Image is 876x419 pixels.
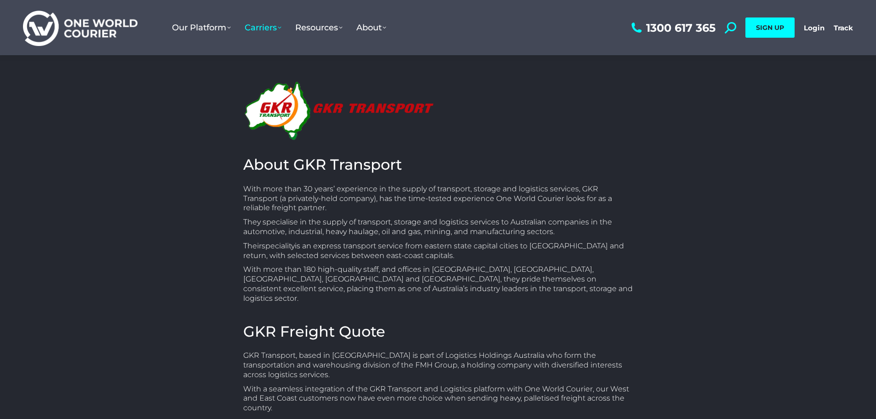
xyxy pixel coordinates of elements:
[243,184,633,213] p: With more than 30 years’ experience in the supply of transport, storage and logistics services, G...
[804,23,824,32] a: Login
[243,265,633,303] p: With more than 180 high-quality staff, and offices in [GEOGRAPHIC_DATA], [GEOGRAPHIC_DATA], [GEOG...
[243,218,633,237] p: They specialise in the supply of transport, storage and logistics services to Australian companie...
[756,23,784,32] span: SIGN UP
[745,17,795,38] a: SIGN UP
[243,322,633,341] h2: GKR Freight Quote
[243,241,633,261] p: Their is an express transport service from eastern state capital cities to [GEOGRAPHIC_DATA] and ...
[834,23,853,32] a: Track
[629,22,716,34] a: 1300 617 365
[349,13,393,42] a: About
[165,13,238,42] a: Our Platform
[238,13,288,42] a: Carriers
[243,351,633,379] p: GKR Transport, based in [GEOGRAPHIC_DATA] is part of Logistics Holdings Australia who form the tr...
[295,23,343,33] span: Resources
[243,385,633,413] p: With a seamless integration of the GKR Transport and Logistics platform with One World Courier, o...
[288,13,349,42] a: Resources
[245,23,281,33] span: Carriers
[23,9,137,46] img: One World Courier
[172,23,231,33] span: Our Platform
[262,241,295,250] span: speciality
[356,23,386,33] span: About
[243,155,633,174] h2: About GKR Transport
